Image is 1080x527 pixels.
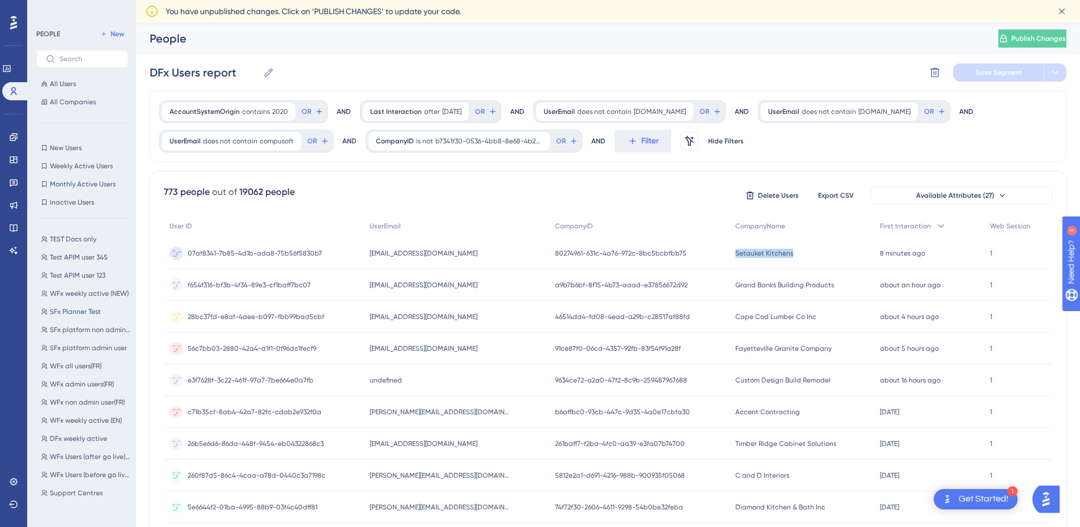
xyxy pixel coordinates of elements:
span: All Companies [50,97,96,107]
span: SFx platform admin user [50,343,127,352]
span: CompanyID [555,222,593,231]
span: SFx Planner Test [50,307,101,316]
time: [DATE] [880,503,899,511]
span: [PERSON_NAME][EMAIL_ADDRESS][DOMAIN_NAME] [370,407,511,416]
span: C and D Interiors [735,471,789,480]
span: 260f87d5-86c4-4caa-a78d-0440c3a7198c [188,471,325,480]
span: does not contain [203,137,257,146]
span: Weekly Active Users [50,161,113,171]
button: WFx Users (after go live) EN [36,450,135,464]
span: DFx weekly active [50,434,107,443]
span: Publish Changes [1011,34,1066,43]
button: Export CSV [807,186,864,205]
button: Publish Changes [998,29,1066,48]
span: 5e6644f2-01ba-4995-88b9-03f4c40dff81 [188,503,317,512]
span: Last Interaction [370,107,422,116]
span: Custom Design Build Remodel [735,376,831,385]
time: [DATE] [880,408,899,416]
span: 1 [990,249,992,258]
div: 773 people [164,185,210,199]
span: compusoft [260,137,294,146]
span: [DATE] [442,107,461,116]
span: UserEmail [768,107,799,116]
button: Filter [615,130,671,152]
span: 1 [990,376,992,385]
span: WFx all users(FR) [50,362,101,371]
span: OR [924,107,934,116]
span: [PERSON_NAME][EMAIL_ADDRESS][DOMAIN_NAME] [370,503,511,512]
span: UserEmail [170,137,201,146]
iframe: UserGuiding AI Assistant Launcher [1032,482,1066,516]
span: OR [556,137,566,146]
span: 91ce87f0-06cd-4357-92fb-83f54f91a28f [555,344,681,353]
span: Test APIM user 345 [50,253,108,262]
div: Open Get Started! checklist, remaining modules: 1 [934,489,1018,509]
span: 1 [990,312,992,321]
span: 1 [990,344,992,353]
span: Test APIM user 123 [50,271,105,280]
span: New [111,29,124,39]
span: e3f7628f-3c22-461f-97a7-7be664e0a7fb [188,376,314,385]
div: 19062 people [239,185,295,199]
span: 2020 [272,107,288,116]
button: OR [554,132,579,150]
span: [EMAIL_ADDRESS][DOMAIN_NAME] [370,280,477,290]
button: Delete Users [744,186,801,205]
span: WFx weekly active (EN) [50,416,122,425]
span: You have unpublished changes. Click on ‘PUBLISH CHANGES’ to update your code. [166,5,461,18]
button: WFx non admin user(FR) [36,396,135,409]
span: 28bc37fd-e8af-4aee-b097-fbb99bad5cbf [188,312,324,321]
span: 46514dd4-fd08-4ead-a29b-c28517af88fd [555,312,690,321]
span: contains [242,107,270,116]
span: OR [302,107,311,116]
span: b7341f30-0536-4bb8-8e68-4b20b2e98613 [435,137,543,146]
button: WFx weekly active (EN) [36,414,135,427]
div: PEOPLE [36,29,60,39]
span: First Interaction [880,222,931,231]
button: New Users [36,141,128,155]
span: [PERSON_NAME][EMAIL_ADDRESS][DOMAIN_NAME] [370,471,511,480]
button: Test APIM user 345 [36,250,135,264]
span: 07af8341-7b85-4d1b-ada8-75b56f5830b7 [188,249,322,258]
span: OR [307,137,317,146]
button: Inactive Users [36,195,128,209]
span: 1 [990,407,992,416]
span: Need Help? [27,3,71,16]
button: OR [306,132,331,150]
span: WFx non admin user(FR) [50,398,125,407]
span: 80274961-631c-4a76-972c-8bc5bcbfbb75 [555,249,687,258]
time: [DATE] [880,471,899,479]
time: about an hour ago [880,281,941,289]
button: Monthly Active Users [36,177,128,191]
button: OR [698,103,723,121]
button: WFx Users (before go live) EN [36,468,135,482]
div: AND [959,100,973,123]
span: c71b35cf-8ab4-42a7-82fc-cdab2e932f0a [188,407,321,416]
input: Search [60,55,118,63]
span: UserEmail [370,222,401,231]
button: TEST Docs only [36,232,135,246]
div: AND [735,100,749,123]
span: Cape Cod Lumber Co Inc [735,312,816,321]
span: undefined [370,376,402,385]
button: SFx platform admin user [36,341,135,355]
button: OR [300,103,325,121]
span: User ID [170,222,192,231]
span: 9634ce72-a2a0-47f2-8c9b-259487967688 [555,376,687,385]
span: [EMAIL_ADDRESS][DOMAIN_NAME] [370,439,477,448]
span: WFx Users (after go live) EN [50,452,130,461]
button: SFx platform non admin user [36,323,135,337]
span: WFx weekly active (NEW) [50,289,129,298]
span: does not contain [802,107,856,116]
span: does not contain [577,107,632,116]
button: Weekly Active Users [36,159,128,173]
button: WFx admin users(FR) [36,377,135,391]
span: 1 [990,439,992,448]
span: Export CSV [818,191,854,200]
input: Segment Name [150,65,259,80]
button: OR [473,103,498,121]
span: after [424,107,440,116]
span: is not [416,137,433,146]
time: about 4 hours ago [880,313,939,321]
